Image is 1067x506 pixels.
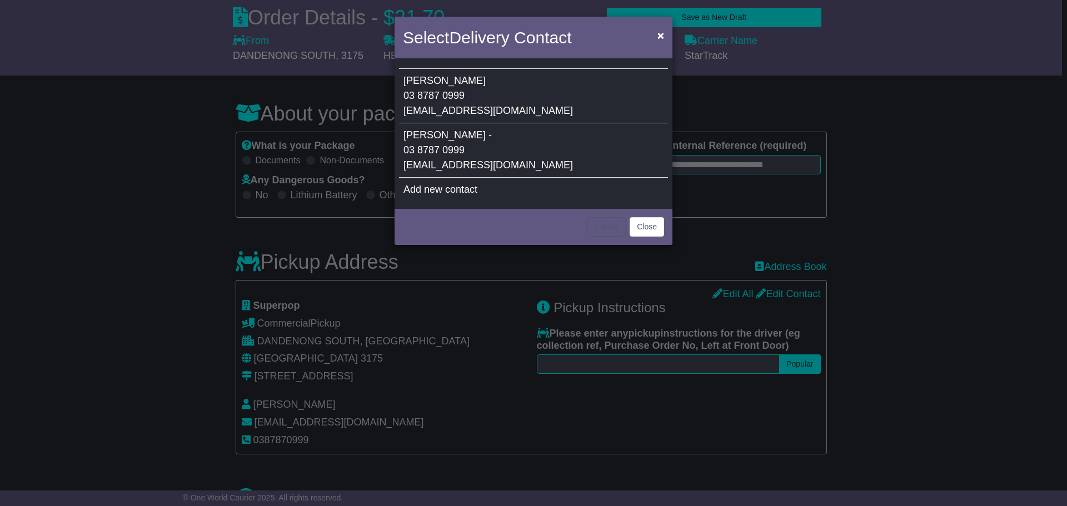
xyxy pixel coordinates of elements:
h4: Select [403,25,571,50]
span: × [657,29,664,42]
span: [PERSON_NAME] [403,75,486,86]
span: Delivery [449,28,509,47]
span: 03 8787 0999 [403,90,465,101]
span: Add new contact [403,184,477,195]
span: - [488,129,492,141]
span: Contact [514,28,571,47]
span: [EMAIL_ADDRESS][DOMAIN_NAME] [403,105,573,116]
button: Close [630,217,664,237]
button: < Back [587,217,626,237]
span: [PERSON_NAME] [403,129,486,141]
span: 03 8787 0999 [403,144,465,156]
button: Close [652,24,670,47]
span: [EMAIL_ADDRESS][DOMAIN_NAME] [403,159,573,171]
